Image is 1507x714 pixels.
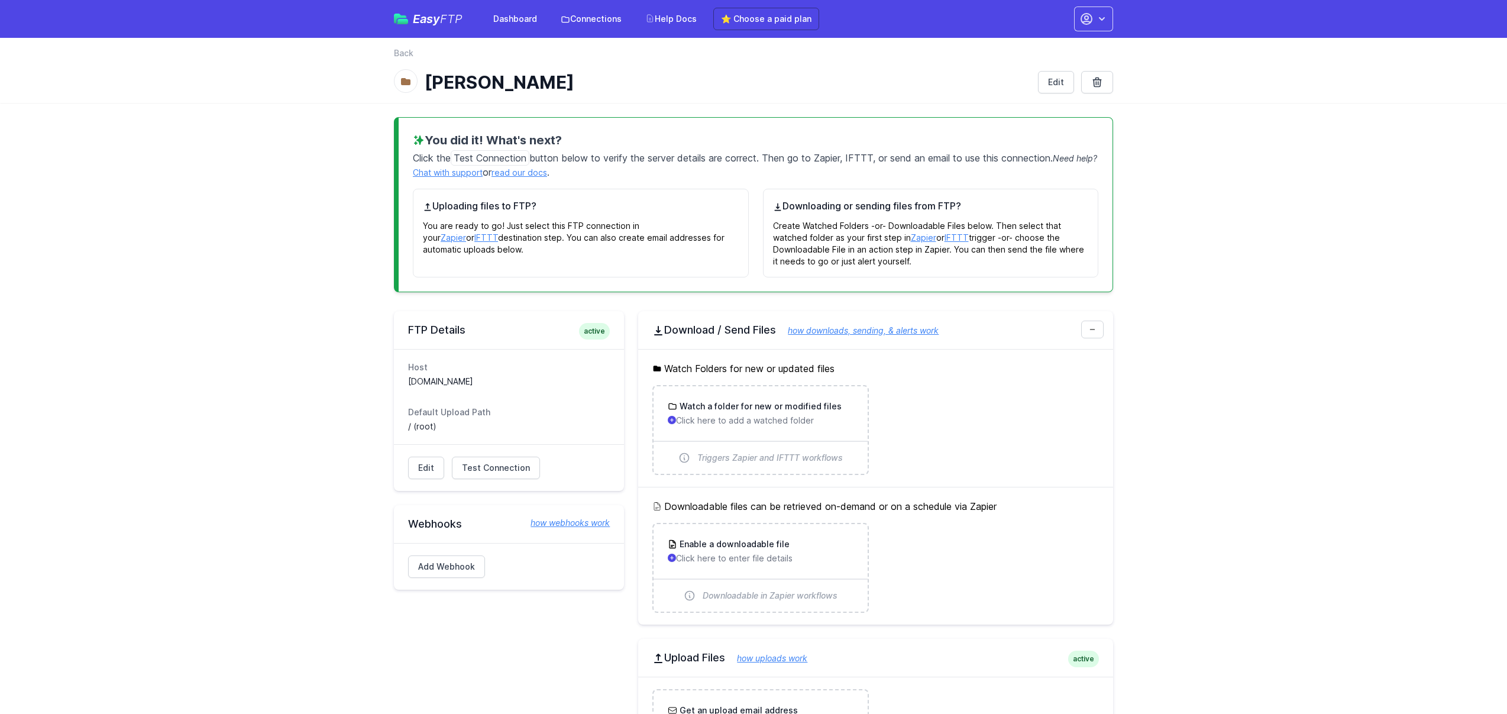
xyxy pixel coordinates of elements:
a: Add Webhook [408,555,485,578]
h1: [PERSON_NAME] [425,72,1029,93]
h2: Upload Files [652,651,1099,665]
h2: Webhooks [408,517,610,531]
span: Test Connection [462,462,530,474]
a: IFTTT [945,232,969,243]
span: Test Connection [451,150,529,166]
a: ⭐ Choose a paid plan [713,8,819,30]
span: FTP [440,12,463,26]
span: active [1068,651,1099,667]
a: EasyFTP [394,13,463,25]
h3: Watch a folder for new or modified files [677,400,842,412]
span: active [579,323,610,340]
p: Create Watched Folders -or- Downloadable Files below. Then select that watched folder as your fir... [773,213,1089,267]
dt: Host [408,361,610,373]
p: Click here to enter file details [668,553,853,564]
span: Need help? [1053,153,1097,163]
a: Edit [408,457,444,479]
h3: Enable a downloadable file [677,538,790,550]
h2: FTP Details [408,323,610,337]
a: read our docs [491,167,547,177]
dt: Default Upload Path [408,406,610,418]
a: how webhooks work [519,517,610,529]
span: Triggers Zapier and IFTTT workflows [697,452,843,464]
h3: You did it! What's next? [413,132,1098,148]
a: Enable a downloadable file Click here to enter file details Downloadable in Zapier workflows [654,524,867,612]
h4: Downloading or sending files from FTP? [773,199,1089,213]
h4: Uploading files to FTP? [423,199,739,213]
span: Downloadable in Zapier workflows [703,590,837,602]
a: Test Connection [452,457,540,479]
h2: Download / Send Files [652,323,1099,337]
a: how downloads, sending, & alerts work [776,325,939,335]
a: Back [394,47,413,59]
h5: Downloadable files can be retrieved on-demand or on a schedule via Zapier [652,499,1099,513]
a: Watch a folder for new or modified files Click here to add a watched folder Triggers Zapier and I... [654,386,867,474]
img: easyftp_logo.png [394,14,408,24]
a: how uploads work [725,653,807,663]
h5: Watch Folders for new or updated files [652,361,1099,376]
dd: / (root) [408,421,610,432]
p: Click here to add a watched folder [668,415,853,427]
p: You are ready to go! Just select this FTP connection in your or destination step. You can also cr... [423,213,739,256]
a: Connections [554,8,629,30]
a: IFTTT [474,232,498,243]
a: Zapier [911,232,936,243]
a: Chat with support [413,167,483,177]
p: Click the button below to verify the server details are correct. Then go to Zapier, IFTTT, or sen... [413,148,1098,179]
a: Zapier [441,232,466,243]
a: Help Docs [638,8,704,30]
span: Easy [413,13,463,25]
nav: Breadcrumb [394,47,1113,66]
a: Dashboard [486,8,544,30]
dd: [DOMAIN_NAME] [408,376,610,387]
iframe: Drift Widget Chat Controller [1448,655,1493,700]
a: Edit [1038,71,1074,93]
